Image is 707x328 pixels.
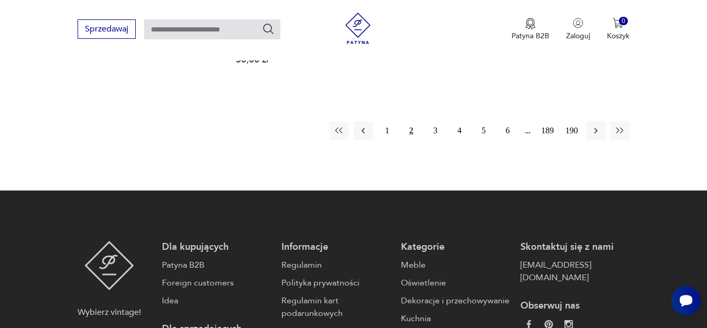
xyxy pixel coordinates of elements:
img: Patyna - sklep z meblami i dekoracjami vintage [342,13,374,44]
a: Kuchnia [401,312,510,325]
a: Sprzedawaj [78,26,136,34]
a: Foreign customers [162,277,271,289]
p: Wybierz vintage! [78,306,141,319]
p: Obserwuj nas [520,300,629,312]
button: 190 [562,121,581,140]
p: Zaloguj [566,31,590,41]
button: Zaloguj [566,18,590,41]
button: 6 [498,121,517,140]
button: Patyna B2B [512,18,549,41]
img: Patyna - sklep z meblami i dekoracjami vintage [84,241,134,290]
a: Meble [401,259,510,271]
a: [EMAIL_ADDRESS][DOMAIN_NAME] [520,259,629,284]
a: Idea [162,294,271,307]
p: Skontaktuj się z nami [520,241,629,253]
p: Kategorie [401,241,510,253]
button: 3 [426,121,445,140]
p: Patyna B2B [512,31,549,41]
button: 4 [450,121,469,140]
img: Ikonka użytkownika [573,18,583,28]
img: Ikona koszyka [613,18,623,28]
button: 189 [538,121,557,140]
button: Szukaj [262,23,275,35]
button: Sprzedawaj [78,19,136,39]
p: Koszyk [607,31,629,41]
button: 0Koszyk [607,18,629,41]
button: 1 [378,121,397,140]
iframe: Smartsupp widget button [671,286,701,315]
button: 2 [402,121,421,140]
a: Oświetlenie [401,277,510,289]
a: Regulamin kart podarunkowych [281,294,390,320]
a: Polityka prywatności [281,277,390,289]
div: 0 [619,17,628,26]
p: Informacje [281,241,390,253]
a: Patyna B2B [162,259,271,271]
a: Ikona medaluPatyna B2B [512,18,549,41]
a: Dekoracje i przechowywanie [401,294,510,307]
p: 50,00 zł [236,55,352,64]
img: Ikona medalu [525,18,536,29]
a: Regulamin [281,259,390,271]
button: 5 [474,121,493,140]
p: Dla kupujących [162,241,271,253]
